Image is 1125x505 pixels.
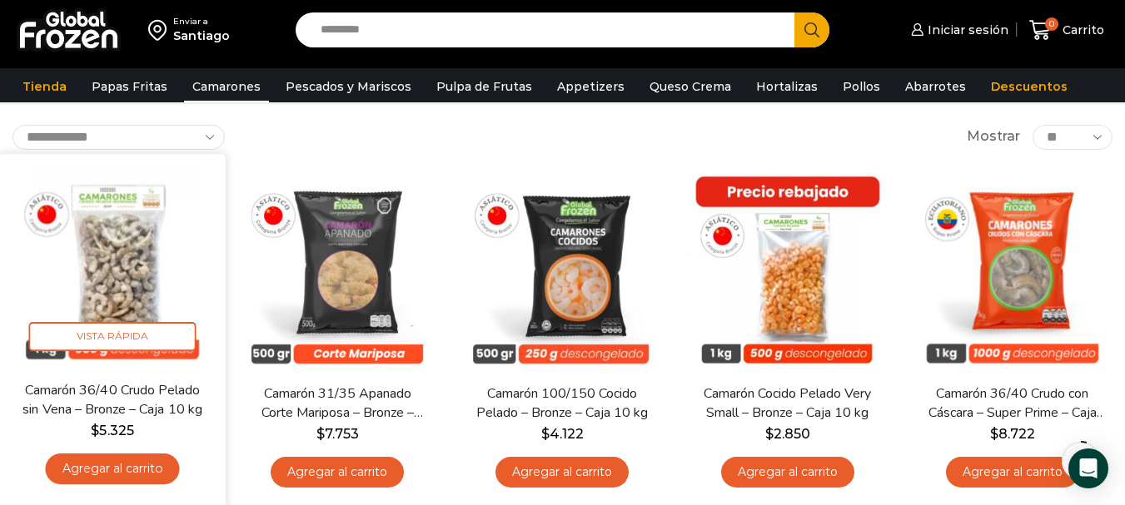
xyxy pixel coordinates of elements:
[541,426,550,442] span: $
[173,27,230,44] div: Santiago
[549,71,633,102] a: Appetizers
[641,71,739,102] a: Queso Crema
[316,426,359,442] bdi: 7.753
[277,71,420,102] a: Pescados y Mariscos
[46,453,180,484] a: Agregar al carrito: “Camarón 36/40 Crudo Pelado sin Vena - Bronze - Caja 10 kg”
[148,16,173,44] img: address-field-icon.svg
[794,12,829,47] button: Search button
[834,71,889,102] a: Pollos
[12,125,225,150] select: Pedido de la tienda
[472,384,652,423] a: Camarón 100/150 Cocido Pelado – Bronze – Caja 10 kg
[173,16,230,27] div: Enviar a
[184,71,269,102] a: Camarones
[946,457,1079,488] a: Agregar al carrito: “Camarón 36/40 Crudo con Cáscara - Super Prime - Caja 10 kg”
[29,322,197,351] span: Vista Rápida
[721,457,854,488] a: Agregar al carrito: “Camarón Cocido Pelado Very Small - Bronze - Caja 10 kg”
[748,71,826,102] a: Hortalizas
[923,384,1103,423] a: Camarón 36/40 Crudo con Cáscara – Super Prime – Caja 10 kg
[967,127,1020,146] span: Mostrar
[698,384,878,423] a: Camarón Cocido Pelado Very Small – Bronze – Caja 10 kg
[316,426,325,442] span: $
[990,426,1035,442] bdi: 8.722
[983,71,1076,102] a: Descuentos
[990,426,998,442] span: $
[428,71,540,102] a: Pulpa de Frutas
[271,457,404,488] a: Agregar al carrito: “Camarón 31/35 Apanado Corte Mariposa - Bronze - Caja 5 kg”
[1068,448,1108,488] div: Open Intercom Messenger
[247,384,427,423] a: Camarón 31/35 Apanado Corte Mariposa – Bronze – Caja 5 kg
[765,426,774,442] span: $
[83,71,176,102] a: Papas Fritas
[1045,17,1058,31] span: 0
[765,426,810,442] bdi: 2.850
[897,71,974,102] a: Abarrotes
[495,457,629,488] a: Agregar al carrito: “Camarón 100/150 Cocido Pelado - Bronze - Caja 10 kg”
[1058,22,1104,38] span: Carrito
[14,71,75,102] a: Tienda
[923,22,1008,38] span: Iniciar sesión
[91,423,133,438] bdi: 5.325
[907,13,1008,47] a: Iniciar sesión
[1025,11,1108,50] a: 0 Carrito
[22,380,203,419] a: Camarón 36/40 Crudo Pelado sin Vena – Bronze – Caja 10 kg
[91,423,99,438] span: $
[541,426,584,442] bdi: 4.122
